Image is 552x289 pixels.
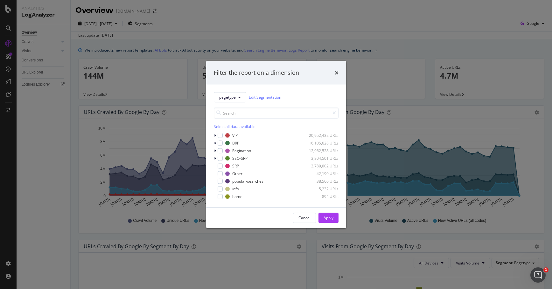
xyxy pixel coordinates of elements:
button: Cancel [293,213,316,223]
div: home [232,194,242,199]
div: BRP [232,140,239,146]
div: modal [206,61,346,228]
span: pagetype [219,95,236,100]
button: pagetype [214,92,246,102]
div: 894 URLs [307,194,339,199]
iframe: Intercom live chat [530,267,546,283]
a: Edit Segmentation [249,94,281,101]
div: times [335,69,339,77]
div: Other [232,171,242,176]
div: 16,105,628 URLs [307,140,339,146]
div: 5,232 URLs [307,186,339,192]
div: SEO-SRP [232,156,248,161]
input: Search [214,107,339,118]
span: 1 [543,267,549,272]
div: info [232,186,239,192]
div: 3,804,501 URLs [307,156,339,161]
div: Apply [324,215,333,221]
div: 42,190 URLs [307,171,339,176]
div: 3,789,002 URLs [307,163,339,169]
div: SRP [232,163,239,169]
div: Select all data available [214,123,339,129]
div: Pagination [232,148,251,153]
div: VIP [232,133,238,138]
div: Filter the report on a dimension [214,69,299,77]
button: Apply [318,213,339,223]
div: 12,962,528 URLs [307,148,339,153]
div: 20,952,432 URLs [307,133,339,138]
div: popular-searches [232,179,263,184]
div: 38,566 URLs [307,179,339,184]
div: Cancel [298,215,311,221]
